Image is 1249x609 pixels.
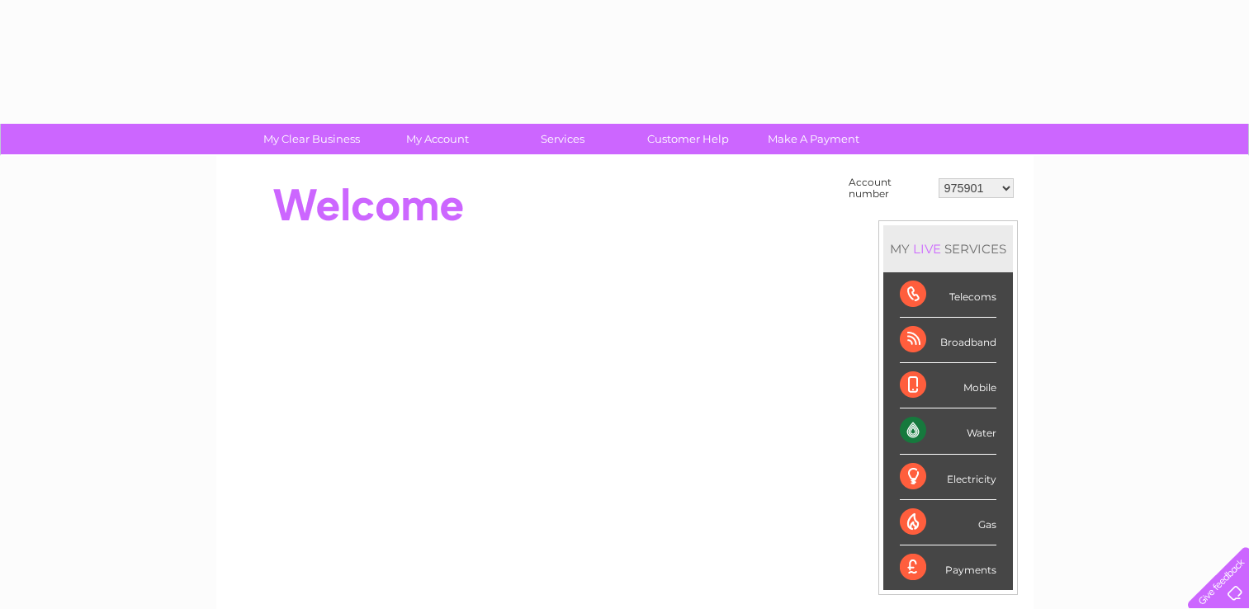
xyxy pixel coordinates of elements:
[900,363,996,408] div: Mobile
[900,272,996,318] div: Telecoms
[494,124,631,154] a: Services
[369,124,505,154] a: My Account
[900,318,996,363] div: Broadband
[883,225,1013,272] div: MY SERVICES
[900,545,996,590] div: Payments
[900,500,996,545] div: Gas
[244,124,380,154] a: My Clear Business
[745,124,882,154] a: Make A Payment
[910,241,944,257] div: LIVE
[900,408,996,454] div: Water
[620,124,756,154] a: Customer Help
[900,455,996,500] div: Electricity
[844,172,934,204] td: Account number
